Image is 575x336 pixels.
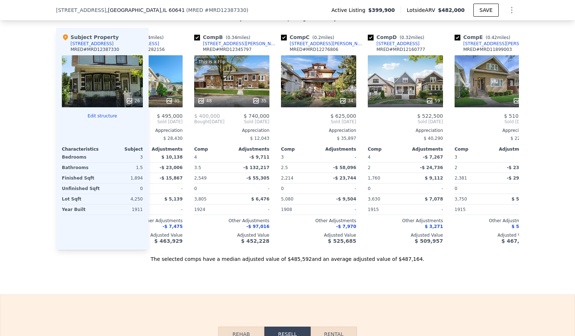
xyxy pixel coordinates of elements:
[492,146,530,152] div: Adjustments
[56,7,106,14] span: [STREET_ADDRESS]
[368,176,380,181] span: 1,760
[203,41,278,47] div: [STREET_ADDRESS][PERSON_NAME]
[188,7,203,13] span: MRED
[487,35,497,40] span: 0.42
[420,165,443,170] span: -$ 24,736
[426,97,440,104] div: 59
[250,136,269,141] span: $ 12,043
[163,224,183,229] span: -$ 7,475
[368,155,371,160] span: 4
[71,47,119,52] div: MRED # MRD12387330
[424,136,443,141] span: $ 40,290
[281,146,319,152] div: Comp
[415,238,443,244] span: $ 509,957
[233,204,269,215] div: -
[159,165,183,170] span: -$ 23,006
[197,58,227,65] div: This is a Flip
[104,184,143,194] div: 0
[401,35,411,40] span: 0.32
[455,232,530,238] div: Adjusted Value
[157,113,183,119] span: $ 495,000
[62,34,119,41] div: Subject Property
[368,163,404,173] div: 2
[320,152,356,162] div: -
[154,238,183,244] span: $ 463,929
[368,146,405,152] div: Comp
[455,155,457,160] span: 3
[290,47,338,52] div: MRED # MRD12276806
[194,41,278,47] a: [STREET_ADDRESS][PERSON_NAME]
[194,197,206,202] span: 3,805
[246,224,269,229] span: -$ 97,016
[159,176,183,181] span: -$ 15,867
[62,146,102,152] div: Characteristics
[252,97,267,104] div: 35
[333,165,356,170] span: -$ 58,096
[455,218,530,224] div: Other Adjustments
[62,163,101,173] div: Bathrooms
[368,119,443,125] span: Sold [DATE]
[62,184,101,194] div: Unfinished Sqft
[161,7,184,13] span: , IL 60641
[225,119,269,125] span: Sold [DATE]
[504,3,519,17] button: Show Options
[339,97,353,104] div: 34
[455,163,491,173] div: 2
[314,35,321,40] span: 0.2
[494,204,530,215] div: -
[104,152,143,162] div: 3
[512,197,530,202] span: $ 5,231
[146,184,183,194] div: -
[281,128,356,133] div: Appreciation
[62,173,101,183] div: Finished Sqft
[494,152,530,162] div: -
[368,7,395,14] span: $399,900
[194,34,253,41] div: Comp B
[376,47,425,52] div: MRED # MRD12160777
[494,184,530,194] div: -
[281,232,356,238] div: Adjusted Value
[166,97,180,104] div: 35
[102,146,143,152] div: Subject
[502,238,530,244] span: $ 467,899
[483,35,513,40] span: ( miles)
[425,197,443,202] span: $ 7,078
[376,41,419,47] div: [STREET_ADDRESS]
[243,165,269,170] span: -$ 132,217
[310,35,337,40] span: ( miles)
[194,186,197,191] span: 0
[331,113,356,119] span: $ 625,000
[233,184,269,194] div: -
[331,7,368,14] span: Active Listing
[507,176,530,181] span: -$ 29,131
[146,204,183,215] div: -
[455,186,457,191] span: 0
[407,7,438,14] span: Lotside ARV
[246,176,269,181] span: -$ 55,305
[455,41,538,47] a: [STREET_ADDRESS][PERSON_NAME]
[205,7,247,13] span: # MRD12387330
[455,119,530,125] span: Sold [DATE]
[407,184,443,194] div: -
[333,176,356,181] span: -$ 23,744
[455,128,530,133] div: Appreciation
[368,204,404,215] div: 1915
[194,155,197,160] span: 4
[455,146,492,152] div: Comp
[62,194,101,204] div: Lot Sqft
[513,97,527,104] div: 38
[251,197,269,202] span: $ 6,476
[194,163,230,173] div: 3.5
[368,232,443,238] div: Adjusted Value
[165,197,183,202] span: $ 5,139
[473,4,499,17] button: SAVE
[281,41,365,47] a: [STREET_ADDRESS][PERSON_NAME]
[250,155,269,160] span: -$ 9,711
[281,218,356,224] div: Other Adjustments
[425,224,443,229] span: $ 3,271
[281,197,293,202] span: 5,080
[504,113,530,119] span: $ 510,000
[194,176,206,181] span: 2,549
[455,197,467,202] span: 3,750
[463,47,512,52] div: MRED # MRD11899003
